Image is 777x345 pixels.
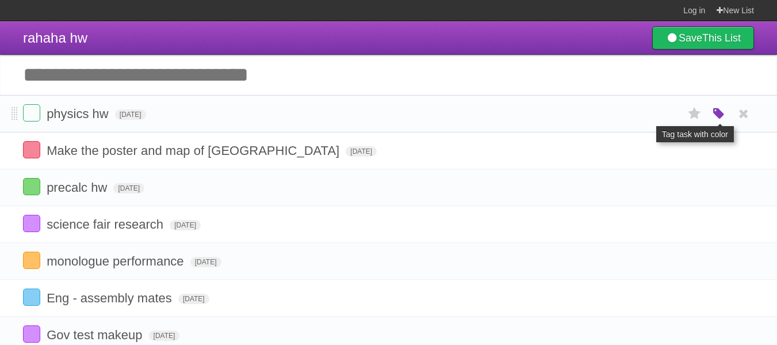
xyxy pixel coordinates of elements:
[115,109,146,120] span: [DATE]
[23,289,40,306] label: Done
[684,104,706,123] label: Star task
[178,294,209,304] span: [DATE]
[190,257,221,267] span: [DATE]
[170,220,201,230] span: [DATE]
[113,183,144,194] span: [DATE]
[23,252,40,269] label: Done
[47,180,110,195] span: precalc hw
[47,143,342,158] span: Make the poster and map of [GEOGRAPHIC_DATA]
[346,146,377,157] span: [DATE]
[149,331,180,341] span: [DATE]
[23,215,40,232] label: Done
[23,141,40,158] label: Done
[23,30,87,46] span: rahaha hw
[47,328,145,342] span: Gov test makeup
[23,178,40,195] label: Done
[23,104,40,122] label: Done
[702,32,741,44] b: This List
[47,217,166,232] span: science fair research
[652,26,754,50] a: SaveThis List
[47,107,112,121] span: physics hw
[47,254,186,268] span: monologue performance
[23,325,40,343] label: Done
[47,291,175,305] span: Eng - assembly mates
